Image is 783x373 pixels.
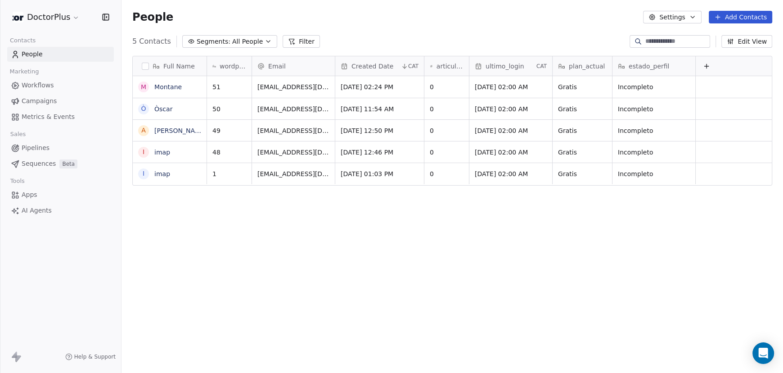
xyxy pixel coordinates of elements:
div: i [143,169,144,178]
span: [DATE] 12:50 PM [341,126,418,135]
div: Full Name [133,56,207,76]
span: [DATE] 02:00 AM [475,82,547,91]
div: Ò [141,104,146,114]
span: 50 [212,105,246,114]
span: People [132,10,173,24]
span: Help & Support [74,353,116,360]
button: Add Contacts [709,11,772,23]
div: A [141,126,146,135]
span: 0 [430,148,463,157]
a: Workflows [7,78,114,93]
span: 48 [212,148,246,157]
span: 1 [212,169,246,178]
span: Gratis [558,169,607,178]
div: estado_perfil [612,56,695,76]
span: Incompleto [618,105,690,114]
a: Montane [154,83,182,91]
a: imap [154,149,170,156]
span: Gratis [558,148,607,157]
span: Gratis [558,82,607,91]
span: Incompleto [618,82,690,91]
span: Workflows [22,81,54,90]
span: Pipelines [22,143,49,153]
div: Email [252,56,335,76]
span: Incompleto [618,126,690,135]
span: People [22,50,43,59]
div: i [143,147,144,157]
a: Òscar [154,105,172,113]
button: Settings [643,11,701,23]
span: 0 [430,169,463,178]
span: [DATE] 02:00 AM [475,126,547,135]
span: [EMAIL_ADDRESS][DOMAIN_NAME] [257,169,329,178]
span: CAT [408,63,418,70]
span: Contacts [6,34,40,47]
span: Beta [59,159,77,168]
span: 49 [212,126,246,135]
a: Metrics & Events [7,109,114,124]
span: Campaigns [22,96,57,106]
span: 0 [430,126,463,135]
button: Edit View [721,35,772,48]
span: 0 [430,105,463,114]
span: Sales [6,127,30,141]
span: [DATE] 01:03 PM [341,169,418,178]
div: plan_actual [553,56,612,76]
span: [DATE] 02:24 PM [341,82,418,91]
button: DoctorPlus [11,9,81,25]
a: imap [154,170,170,177]
div: grid [207,76,773,363]
span: [DATE] 02:00 AM [475,105,547,114]
a: People [7,47,114,62]
span: Sequences [22,159,56,168]
span: articulos_publicados [436,62,463,71]
div: ultimo_loginCAT [469,56,552,76]
img: logo-Doctor-Plus.jpg [13,12,23,23]
div: Created DateCAT [335,56,424,76]
div: M [141,82,146,92]
span: [EMAIL_ADDRESS][DOMAIN_NAME] [257,105,329,114]
span: All People [232,37,263,46]
span: Segments: [197,37,230,46]
span: [DATE] 11:54 AM [341,105,418,114]
a: Campaigns [7,94,114,109]
a: SequencesBeta [7,156,114,171]
span: 5 Contacts [132,36,171,47]
span: Metrics & Events [22,112,75,122]
span: Created Date [351,62,393,71]
a: Pipelines [7,141,114,155]
button: Filter [283,35,320,48]
span: wordpressUserId [220,62,246,71]
span: Apps [22,190,37,200]
a: AI Agents [7,203,114,218]
span: AI Agents [22,206,52,215]
span: Full Name [163,62,195,71]
span: 0 [430,82,463,91]
span: Email [268,62,286,71]
span: ultimo_login [486,62,524,71]
span: [EMAIL_ADDRESS][DOMAIN_NAME] [257,126,329,135]
span: CAT [536,63,547,70]
span: plan_actual [569,62,605,71]
span: Tools [6,174,28,188]
div: wordpressUserId [207,56,252,76]
span: [DATE] 12:46 PM [341,148,418,157]
a: Apps [7,187,114,202]
span: [DATE] 02:00 AM [475,148,547,157]
span: [EMAIL_ADDRESS][DOMAIN_NAME] [257,82,329,91]
span: Gratis [558,105,607,114]
span: [DATE] 02:00 AM [475,169,547,178]
div: articulos_publicados [424,56,469,76]
span: Gratis [558,126,607,135]
div: grid [133,76,207,363]
span: estado_perfil [629,62,669,71]
span: Marketing [6,65,43,78]
div: Open Intercom Messenger [752,342,774,364]
span: DoctorPlus [27,11,70,23]
span: Incompleto [618,148,690,157]
span: [EMAIL_ADDRESS][DOMAIN_NAME] [257,148,329,157]
a: [PERSON_NAME] [154,127,207,134]
a: Help & Support [65,353,116,360]
span: Incompleto [618,169,690,178]
span: 51 [212,82,246,91]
